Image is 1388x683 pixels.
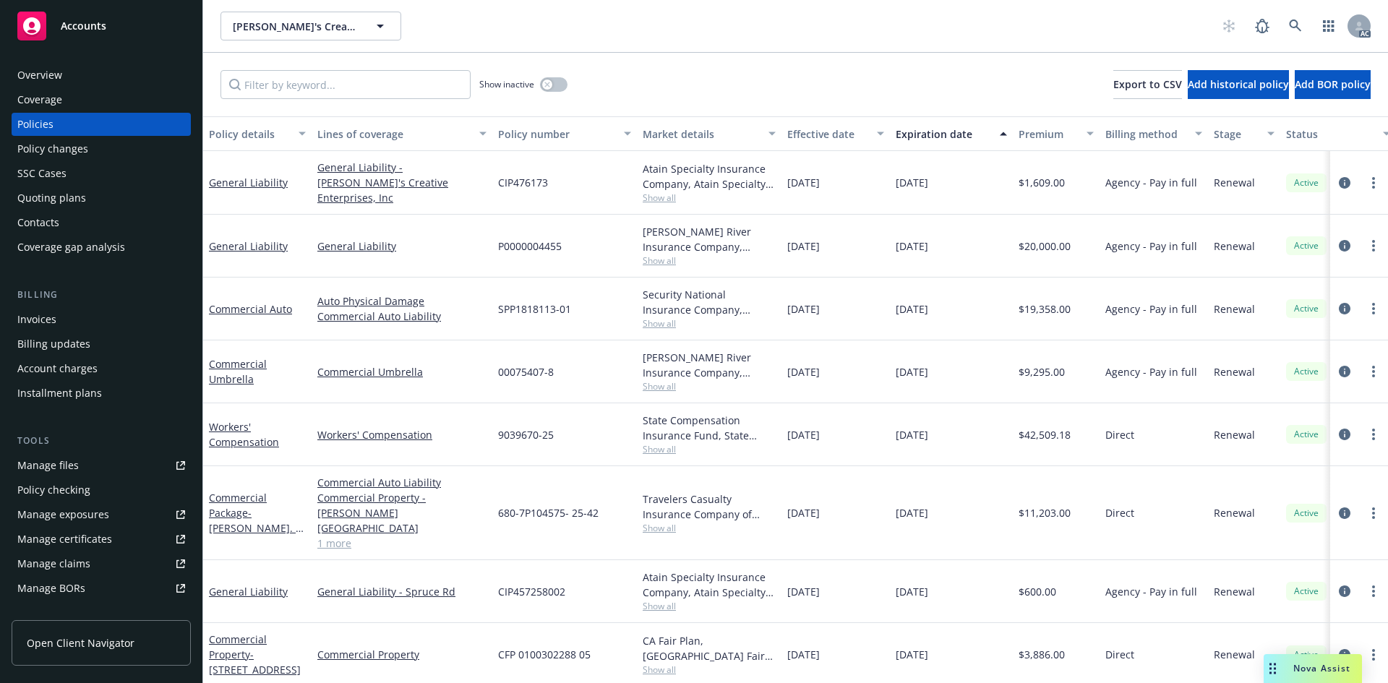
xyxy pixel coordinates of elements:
a: circleInformation [1336,583,1353,600]
span: Renewal [1214,301,1255,317]
span: Direct [1105,647,1134,662]
button: Market details [637,116,781,151]
a: Accounts [12,6,191,46]
span: [DATE] [896,505,928,520]
span: Show inactive [479,78,534,90]
a: Commercial Property - [PERSON_NAME][GEOGRAPHIC_DATA] [317,490,487,536]
a: Manage certificates [12,528,191,551]
a: Commercial Package [209,491,303,565]
span: 680-7P104575- 25-42 [498,505,599,520]
a: more [1365,363,1382,380]
a: Coverage [12,88,191,111]
a: Search [1281,12,1310,40]
span: [DATE] [787,239,820,254]
span: Active [1292,239,1321,252]
div: Summary of insurance [17,601,127,624]
button: Expiration date [890,116,1013,151]
button: Effective date [781,116,890,151]
div: Quoting plans [17,186,86,210]
div: Policy changes [17,137,88,160]
span: Show all [643,317,776,330]
span: Accounts [61,20,106,32]
button: Lines of coverage [312,116,492,151]
span: Show all [643,192,776,204]
div: State Compensation Insurance Fund, State Compensation Insurance Fund (SCIF) [643,413,776,443]
a: Commercial Auto Liability [317,309,487,324]
a: Contacts [12,211,191,234]
span: Renewal [1214,175,1255,190]
span: [DATE] [787,584,820,599]
a: more [1365,426,1382,443]
a: Overview [12,64,191,87]
a: circleInformation [1336,174,1353,192]
span: [DATE] [896,647,928,662]
a: Commercial Auto Liability [317,475,487,490]
a: Manage BORs [12,577,191,600]
span: 00075407-8 [498,364,554,379]
a: Report a Bug [1248,12,1277,40]
span: SPP1818113-01 [498,301,571,317]
span: Active [1292,365,1321,378]
a: Manage claims [12,552,191,575]
div: Premium [1019,126,1078,142]
div: Travelers Casualty Insurance Company of America, Travelers Insurance [643,491,776,522]
div: Coverage [17,88,62,111]
a: Commercial Property [209,632,301,676]
span: [DATE] [787,505,820,520]
div: Invoices [17,308,56,331]
a: circleInformation [1336,300,1353,317]
span: Active [1292,428,1321,441]
div: Expiration date [896,126,991,142]
span: $42,509.18 [1019,427,1071,442]
div: Atain Specialty Insurance Company, Atain Specialty Insurance Company, Burns & [PERSON_NAME] [643,161,776,192]
span: [DATE] [896,175,928,190]
div: Manage certificates [17,528,112,551]
div: Account charges [17,357,98,380]
div: Security National Insurance Company, AmTrust Financial Services, RT Specialty Insurance Services,... [643,287,776,317]
a: Billing updates [12,332,191,356]
span: $3,886.00 [1019,647,1065,662]
span: Active [1292,648,1321,661]
span: Renewal [1214,647,1255,662]
div: Market details [643,126,760,142]
div: Policy number [498,126,615,142]
div: Manage files [17,454,79,477]
a: circleInformation [1336,646,1353,663]
button: Add historical policy [1188,70,1289,99]
a: Account charges [12,357,191,380]
span: $11,203.00 [1019,505,1071,520]
button: Export to CSV [1113,70,1182,99]
span: $19,358.00 [1019,301,1071,317]
div: [PERSON_NAME] River Insurance Company, [PERSON_NAME] River Group, Amwins [643,224,776,254]
button: Policy details [203,116,312,151]
div: Tools [12,434,191,448]
a: SSC Cases [12,162,191,185]
span: Active [1292,176,1321,189]
span: Renewal [1214,364,1255,379]
a: General Liability [209,176,288,189]
div: CA Fair Plan, [GEOGRAPHIC_DATA] Fair plan [643,633,776,663]
div: Coverage gap analysis [17,236,125,259]
span: Agency - Pay in full [1105,175,1197,190]
span: $20,000.00 [1019,239,1071,254]
span: [DATE] [896,364,928,379]
div: Manage BORs [17,577,85,600]
div: Stage [1214,126,1259,142]
span: 9039670-25 [498,427,554,442]
a: more [1365,504,1382,522]
div: Lines of coverage [317,126,471,142]
span: [DATE] [896,427,928,442]
div: Status [1286,126,1374,142]
span: Active [1292,507,1321,520]
span: [DATE] [787,301,820,317]
a: Coverage gap analysis [12,236,191,259]
button: Premium [1013,116,1100,151]
a: 1 more [317,536,487,551]
a: more [1365,300,1382,317]
a: Commercial Umbrella [317,364,487,379]
a: Manage files [12,454,191,477]
button: Nova Assist [1264,654,1362,683]
div: Billing [12,288,191,302]
span: Add BOR policy [1295,77,1371,91]
div: Effective date [787,126,868,142]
